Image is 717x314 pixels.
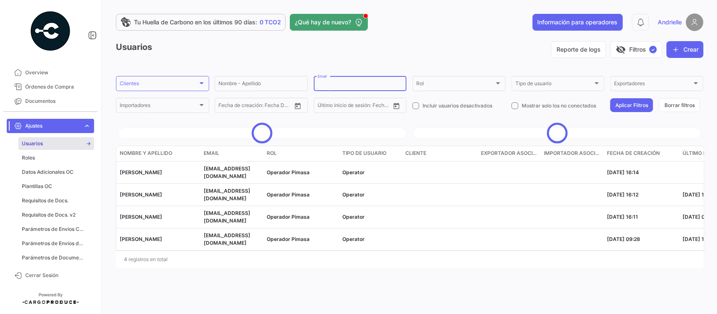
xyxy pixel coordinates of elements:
[120,104,198,110] span: Importadores
[390,99,403,112] button: Open calendar
[405,149,426,157] span: Cliente
[318,104,349,110] input: Fecha Desde
[204,232,250,246] span: andri+pimasaoperador@cargoproduce.com
[342,214,365,220] span: Operator
[551,41,606,58] button: Reporte de logs
[18,251,94,264] a: Parámetros de Documentos
[292,99,304,112] button: Open calendar
[339,146,402,161] datatable-header-cell: Tipo de usuario
[25,272,91,279] span: Cerrar Sesión
[610,41,662,58] button: visibility_offFiltros✓
[120,214,162,220] span: [PERSON_NAME]
[649,46,657,53] span: ✓
[541,146,604,161] datatable-header-cell: Importador asociado
[7,94,94,108] a: Documentos
[544,149,600,157] span: Importador asociado
[267,236,310,242] span: Operador Pimasa
[402,146,478,161] datatable-header-cell: Cliente
[260,18,281,26] span: 0 TCO2
[267,149,277,157] span: Rol
[604,146,679,161] datatable-header-cell: Fecha de creación
[22,197,68,204] span: Requisitos de Docs.
[18,237,94,250] a: Parámetros de Envíos de Cargas Terrestres
[204,210,250,224] span: diturrieta@pimasa.com
[18,166,94,178] a: Datos Adicionales OC
[416,82,494,88] span: Rol
[478,146,541,161] datatable-header-cell: Exportador asociado
[616,44,626,55] span: visibility_off
[658,18,682,26] span: Andrielle
[683,214,716,220] span: [DATE] 09:08
[116,249,704,270] div: 4 registros en total
[607,169,639,175] span: [DATE] 16:14
[83,122,91,130] span: expand_more
[607,214,638,220] span: [DATE] 16:11
[200,146,263,161] datatable-header-cell: Email
[120,149,172,157] span: Nombre y Apellido
[342,169,365,175] span: Operator
[22,154,35,162] span: Roles
[355,104,389,110] input: Fecha Hasta
[607,149,660,157] span: Fecha de creación
[481,149,537,157] span: Exportador asociado
[22,225,86,233] span: Parámetros de Envíos Cargas Marítimas
[295,18,351,26] span: ¿Qué hay de nuevo?
[607,236,640,242] span: [DATE] 09:28
[18,194,94,207] a: Requisitos de Docs.
[204,188,250,201] span: rmalbrich@pimasa.com
[22,211,76,219] span: Requisitos de Docs. v2
[263,146,339,161] datatable-header-cell: Rol
[22,254,86,262] span: Parámetros de Documentos
[116,41,152,53] h3: Usuarios
[7,65,94,80] a: Overview
[659,98,700,112] button: Borrar filtros
[18,223,94,235] a: Parámetros de Envíos Cargas Marítimas
[607,191,638,198] span: [DATE] 16:12
[218,104,250,110] input: Fecha Desde
[342,149,386,157] span: Tipo de usuario
[29,10,71,52] img: powered-by.png
[267,214,310,220] span: Operador Pimasa
[116,146,200,161] datatable-header-cell: Nombre y Apellido
[7,80,94,94] a: Órdenes de Compra
[120,191,162,198] span: [PERSON_NAME]
[134,18,257,26] span: Tu Huella de Carbono en los últimos 90 días:
[25,83,91,91] span: Órdenes de Compra
[614,82,692,88] span: Exportadores
[290,14,368,31] button: ¿Qué hay de nuevo?
[18,209,94,221] a: Requisitos de Docs. v2
[255,104,290,110] input: Fecha Hasta
[267,169,310,175] span: Operador Pimasa
[683,236,714,242] span: [DATE] 10:21
[22,168,74,176] span: Datos Adicionales OC
[686,13,704,31] img: placeholder-user.png
[25,122,80,130] span: Ajustes
[610,98,653,112] button: Aplicar Filtros
[683,191,715,198] span: [DATE] 16:29
[522,102,596,110] span: Mostrar solo los no conectados
[267,191,310,198] span: Operador Pimasa
[18,180,94,193] a: Plantillas OC
[515,82,594,88] span: Tipo de usuario
[667,41,704,58] button: Crear
[18,137,94,150] a: Usuarios
[22,183,52,190] span: Plantillas OC
[120,236,162,242] span: [PERSON_NAME]
[204,149,219,157] span: Email
[120,169,162,175] span: [PERSON_NAME]
[22,140,43,147] span: Usuarios
[22,240,86,247] span: Parámetros de Envíos de Cargas Terrestres
[25,97,91,105] span: Documentos
[120,82,198,88] span: Clientes
[423,102,492,110] span: Incluir usuarios desactivados
[533,14,623,31] button: Información para operadores
[204,165,250,179] span: hescobar@pimasa.com
[342,236,365,242] span: Operator
[342,191,365,198] span: Operator
[18,152,94,164] a: Roles
[25,69,91,76] span: Overview
[116,14,286,31] a: Tu Huella de Carbono en los últimos 90 días:0 TCO2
